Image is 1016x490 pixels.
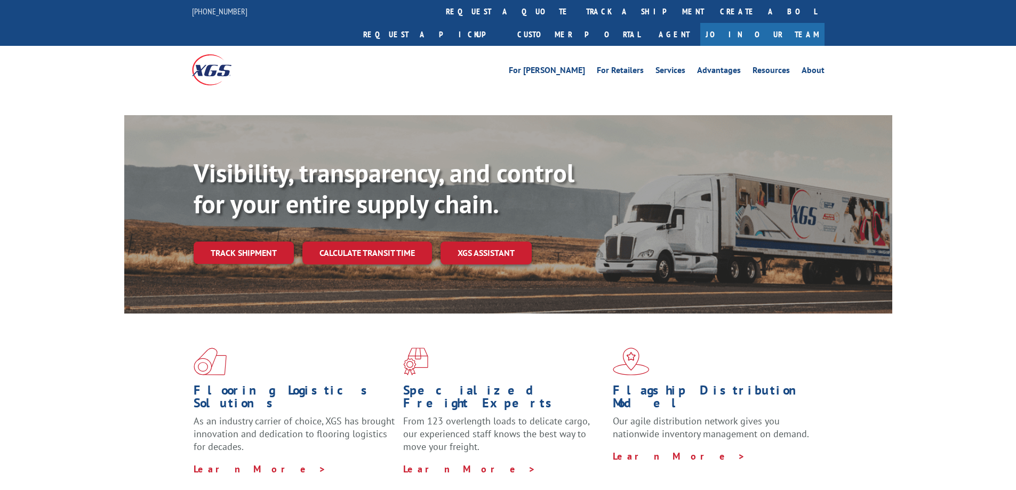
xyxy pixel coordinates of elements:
[597,66,644,78] a: For Retailers
[403,384,605,415] h1: Specialized Freight Experts
[192,6,247,17] a: [PHONE_NUMBER]
[194,463,326,475] a: Learn More >
[194,415,395,453] span: As an industry carrier of choice, XGS has brought innovation and dedication to flooring logistics...
[700,23,825,46] a: Join Our Team
[302,242,432,264] a: Calculate transit time
[648,23,700,46] a: Agent
[697,66,741,78] a: Advantages
[403,415,605,462] p: From 123 overlength loads to delicate cargo, our experienced staff knows the best way to move you...
[194,348,227,375] img: xgs-icon-total-supply-chain-intelligence-red
[194,242,294,264] a: Track shipment
[441,242,532,264] a: XGS ASSISTANT
[613,348,650,375] img: xgs-icon-flagship-distribution-model-red
[403,348,428,375] img: xgs-icon-focused-on-flooring-red
[194,156,574,220] b: Visibility, transparency, and control for your entire supply chain.
[802,66,825,78] a: About
[613,384,814,415] h1: Flagship Distribution Model
[753,66,790,78] a: Resources
[509,23,648,46] a: Customer Portal
[355,23,509,46] a: Request a pickup
[655,66,685,78] a: Services
[403,463,536,475] a: Learn More >
[613,415,809,440] span: Our agile distribution network gives you nationwide inventory management on demand.
[509,66,585,78] a: For [PERSON_NAME]
[194,384,395,415] h1: Flooring Logistics Solutions
[613,450,746,462] a: Learn More >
